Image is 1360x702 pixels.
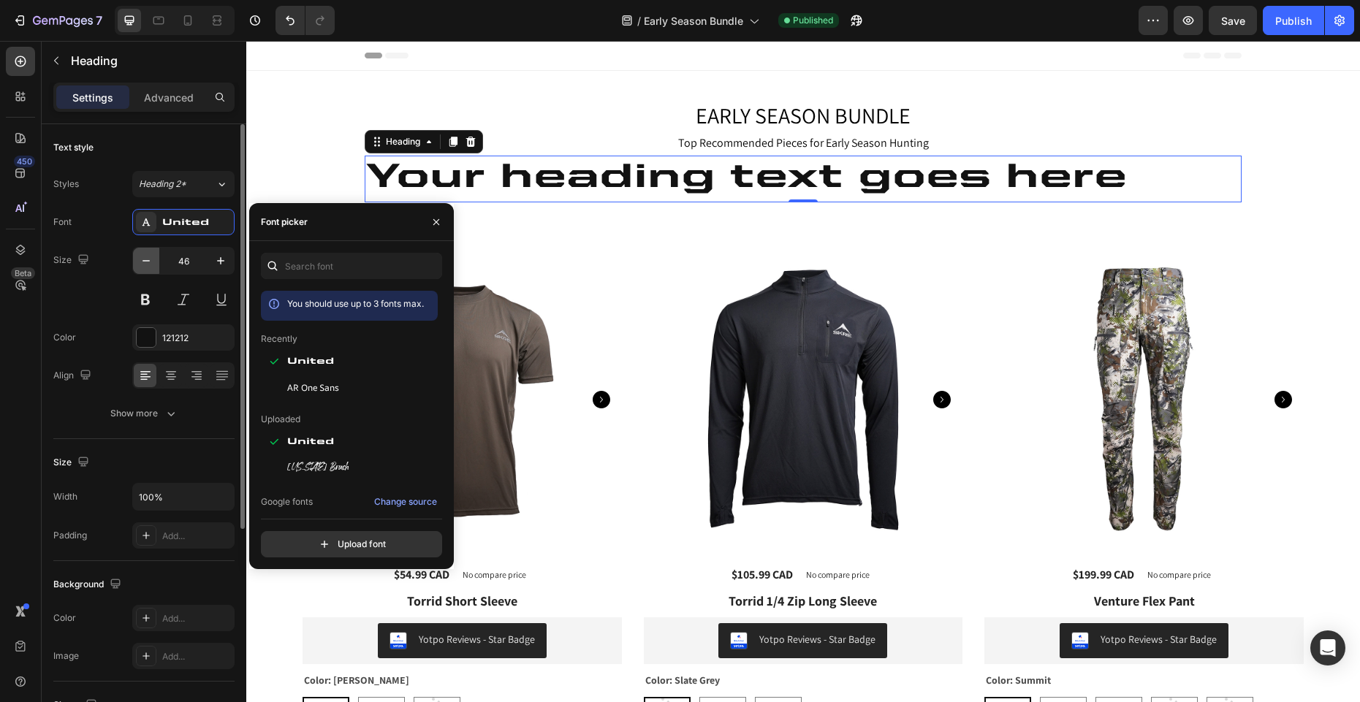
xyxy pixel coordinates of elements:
[738,629,806,650] legend: Color: Summit
[484,591,501,608] img: CNOOi5q0zfgCEAE=.webp
[53,366,94,386] div: Align
[793,14,833,27] span: Published
[373,493,438,511] button: Change source
[146,524,205,544] div: $54.99 CAD
[317,537,386,552] div: Upload font
[132,582,300,617] button: Yotpo Reviews - Star Badge
[216,530,280,538] p: No compare price
[261,253,442,279] input: Search font
[56,550,376,570] a: Torrid Short Sleeve
[14,156,35,167] div: 450
[162,650,231,663] div: Add...
[1028,350,1046,367] button: Carousel Next Arrow
[644,13,743,28] span: Early Season Bundle
[287,298,424,309] span: You should use up to 3 fonts max.
[1209,6,1257,35] button: Save
[1263,6,1324,35] button: Publish
[374,495,437,508] div: Change source
[261,215,308,229] div: Font picker
[287,435,334,449] span: United
[287,381,339,394] span: AR One Sans
[110,406,178,421] div: Show more
[398,550,717,570] a: Torrid 1/4 Zip Long Sleeve
[287,462,349,475] span: [US_STATE] Brush
[172,591,289,606] div: Yotpo Reviews - Star Badge
[53,215,72,229] div: Font
[56,629,164,650] legend: Color: [PERSON_NAME]
[162,612,231,625] div: Add...
[53,400,235,427] button: Show more
[53,649,79,663] div: Image
[813,582,982,617] button: Yotpo Reviews - Star Badge
[53,251,92,270] div: Size
[53,490,77,503] div: Width
[398,199,717,519] a: Torrid 1/4 Zip Long Sleeve
[687,350,704,367] button: Carousel Next Arrow
[53,178,79,191] div: Styles
[261,531,442,557] button: Upload font
[276,6,335,35] div: Undo/Redo
[96,12,102,29] p: 7
[472,582,641,617] button: Yotpo Reviews - Star Badge
[133,484,234,510] input: Auto
[261,332,297,346] p: Recently
[1221,15,1245,27] span: Save
[246,41,1360,702] iframe: Design area
[287,355,334,368] span: United
[53,453,92,473] div: Size
[53,141,94,154] div: Text style
[139,178,186,191] span: Heading 2*
[144,90,194,105] p: Advanced
[738,550,1057,570] a: Venture Flex Pant
[72,90,113,105] p: Settings
[132,171,235,197] button: Heading 2*
[53,575,124,595] div: Background
[398,629,475,650] legend: Color: Slate Grey
[1275,13,1312,28] div: Publish
[53,611,76,625] div: Color
[162,216,231,229] div: United
[143,591,161,608] img: CNOOi5q0zfgCEAE=.webp
[513,591,629,606] div: Yotpo Reviews - Star Badge
[825,524,889,544] div: $199.99 CAD
[162,332,231,345] div: 121212
[53,529,87,542] div: Padding
[261,413,300,426] p: Uploaded
[854,591,970,606] div: Yotpo Reviews - Star Badge
[53,331,76,344] div: Color
[738,199,1057,519] a: Venture Flex Pant
[11,267,35,279] div: Beta
[162,530,231,543] div: Add...
[901,530,965,538] p: No compare price
[346,350,364,367] button: Carousel Next Arrow
[637,13,641,28] span: /
[560,530,623,538] p: No compare price
[6,6,109,35] button: 7
[484,524,548,544] div: $105.99 CAD
[261,495,313,508] p: Google fonts
[71,52,229,69] p: Heading
[825,591,843,608] img: CNOOi5q0zfgCEAE=.webp
[1310,630,1345,665] div: Open Intercom Messenger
